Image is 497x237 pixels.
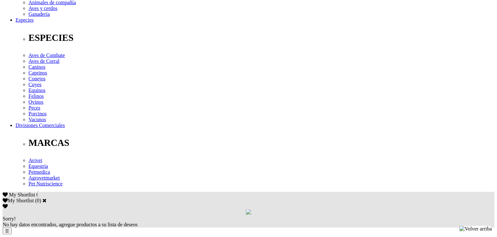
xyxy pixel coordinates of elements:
[28,111,47,116] a: Porcinos
[16,17,34,23] a: Especies
[3,198,34,203] label: My Shortlist
[28,64,45,70] a: Caninos
[3,167,112,234] iframe: Brevo live chat
[28,117,46,122] a: Vacunos
[28,58,60,64] a: Aves de Corral
[28,32,494,43] p: ESPECIES
[3,228,12,234] button: ☰
[246,209,251,215] img: loading.gif
[28,99,43,105] a: Ovinos
[28,105,40,111] a: Peces
[16,123,65,128] a: Divisiones Comerciales
[459,226,492,232] img: Volver arriba
[28,163,48,169] a: Equestria
[28,82,41,87] a: Cuyes
[3,216,16,221] span: Sorry!
[28,6,57,11] a: Aves y cerdos
[28,137,494,148] p: MARCAS
[28,76,45,81] a: Conejos
[28,53,65,58] a: Aves de Combate
[28,158,42,163] a: Avivet
[28,88,45,93] a: Equinos
[3,216,494,228] div: No hay datos encontrados, agregue productos a su lista de deseos
[28,11,50,17] a: Ganadería
[28,70,47,76] a: Caprinos
[28,93,44,99] a: Felinos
